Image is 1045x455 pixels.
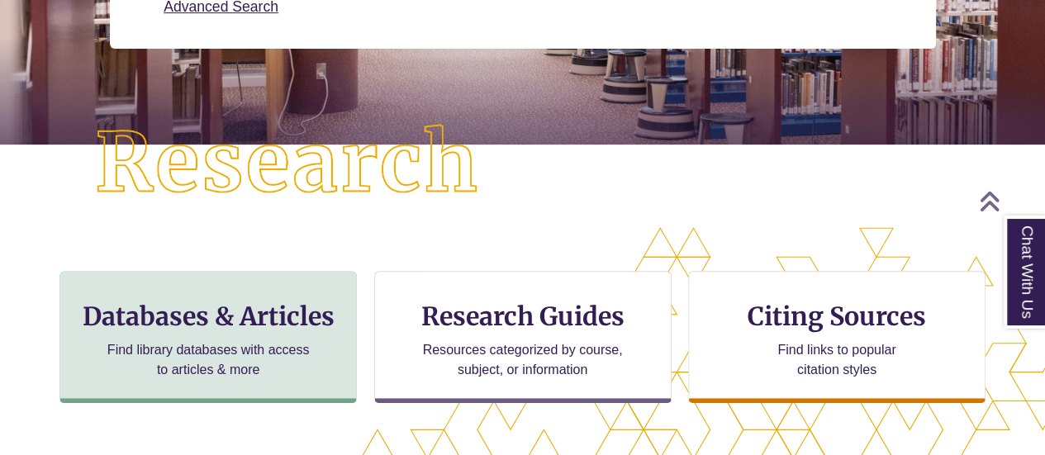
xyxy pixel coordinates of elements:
p: Find links to popular citation styles [756,340,917,380]
a: Research Guides Resources categorized by course, subject, or information [374,271,672,403]
h3: Citing Sources [736,301,938,332]
a: Databases & Articles Find library databases with access to articles & more [59,271,357,403]
img: Research [52,82,522,245]
a: Back to Top [979,190,1041,212]
a: Citing Sources Find links to popular citation styles [688,271,986,403]
p: Resources categorized by course, subject, or information [415,340,630,380]
h3: Databases & Articles [74,301,343,332]
p: Find library databases with access to articles & more [101,340,316,380]
h3: Research Guides [388,301,658,332]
